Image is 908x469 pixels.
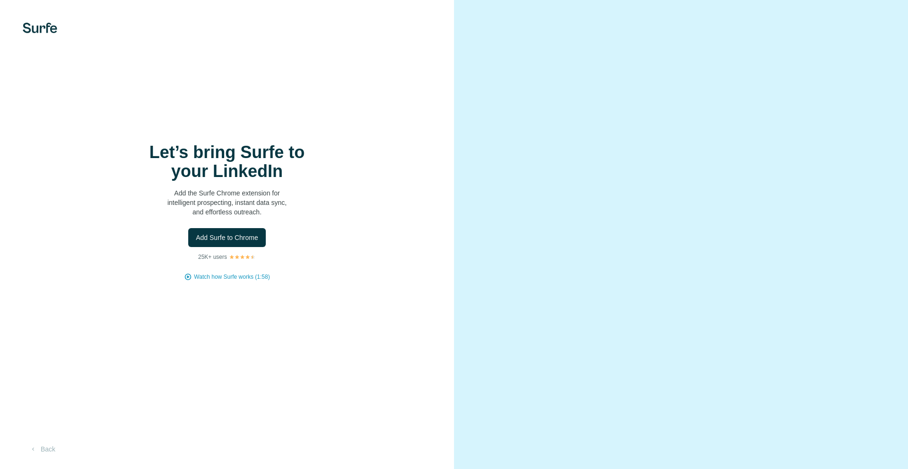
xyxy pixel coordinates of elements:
button: Watch how Surfe works (1:58) [194,273,270,281]
span: Add Surfe to Chrome [196,233,258,242]
h1: Let’s bring Surfe to your LinkedIn [132,143,322,181]
p: 25K+ users [198,253,227,261]
button: Back [23,441,62,458]
button: Add Surfe to Chrome [188,228,266,247]
img: Surfe's logo [23,23,57,33]
p: Add the Surfe Chrome extension for intelligent prospecting, instant data sync, and effortless out... [132,188,322,217]
img: Rating Stars [229,254,256,260]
